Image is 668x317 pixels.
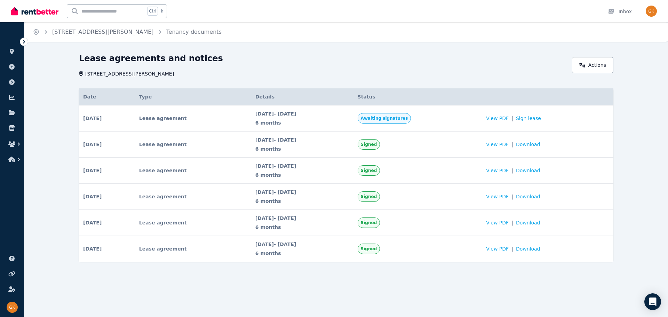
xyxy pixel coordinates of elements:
[83,219,102,226] span: [DATE]
[135,88,251,105] th: Type
[511,115,513,122] span: |
[83,167,102,174] span: [DATE]
[83,193,102,200] span: [DATE]
[607,8,632,15] div: Inbox
[147,7,158,16] span: Ctrl
[361,220,377,225] span: Signed
[135,132,251,158] td: Lease agreement
[255,241,349,248] span: [DATE] - [DATE]
[486,193,509,200] span: View PDF
[511,167,513,174] span: |
[255,136,349,143] span: [DATE] - [DATE]
[255,145,349,152] span: 6 months
[11,6,58,16] img: RentBetter
[135,184,251,210] td: Lease agreement
[516,167,540,174] span: Download
[486,245,509,252] span: View PDF
[255,119,349,126] span: 6 months
[511,245,513,252] span: |
[646,6,657,17] img: Glenn Kenneally
[361,194,377,199] span: Signed
[511,141,513,148] span: |
[516,115,541,122] a: Sign lease
[135,210,251,236] td: Lease agreement
[161,8,163,14] span: k
[486,115,509,122] span: View PDF
[24,22,230,42] nav: Breadcrumb
[361,168,377,173] span: Signed
[83,141,102,148] span: [DATE]
[486,141,509,148] span: View PDF
[255,189,349,196] span: [DATE] - [DATE]
[516,219,540,226] span: Download
[255,198,349,205] span: 6 months
[79,53,223,64] h1: Lease agreements and notices
[516,193,540,200] span: Download
[361,246,377,252] span: Signed
[516,245,540,252] span: Download
[255,215,349,222] span: [DATE] - [DATE]
[255,172,349,179] span: 6 months
[255,163,349,169] span: [DATE] - [DATE]
[353,88,482,105] th: Status
[7,302,18,313] img: Glenn Kenneally
[166,29,222,35] a: Tenancy documents
[511,193,513,200] span: |
[135,236,251,262] td: Lease agreement
[251,88,353,105] th: Details
[85,70,174,77] span: [STREET_ADDRESS][PERSON_NAME]
[361,142,377,147] span: Signed
[83,115,102,122] span: [DATE]
[644,293,661,310] div: Open Intercom Messenger
[486,219,509,226] span: View PDF
[511,219,513,226] span: |
[83,245,102,252] span: [DATE]
[361,116,408,121] span: Awaiting signatures
[255,110,349,117] span: [DATE] - [DATE]
[52,29,154,35] a: [STREET_ADDRESS][PERSON_NAME]
[135,158,251,184] td: Lease agreement
[516,141,540,148] span: Download
[255,224,349,231] span: 6 months
[79,88,135,105] th: Date
[255,250,349,257] span: 6 months
[135,105,251,132] td: Lease agreement
[486,167,509,174] span: View PDF
[572,57,613,73] a: Actions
